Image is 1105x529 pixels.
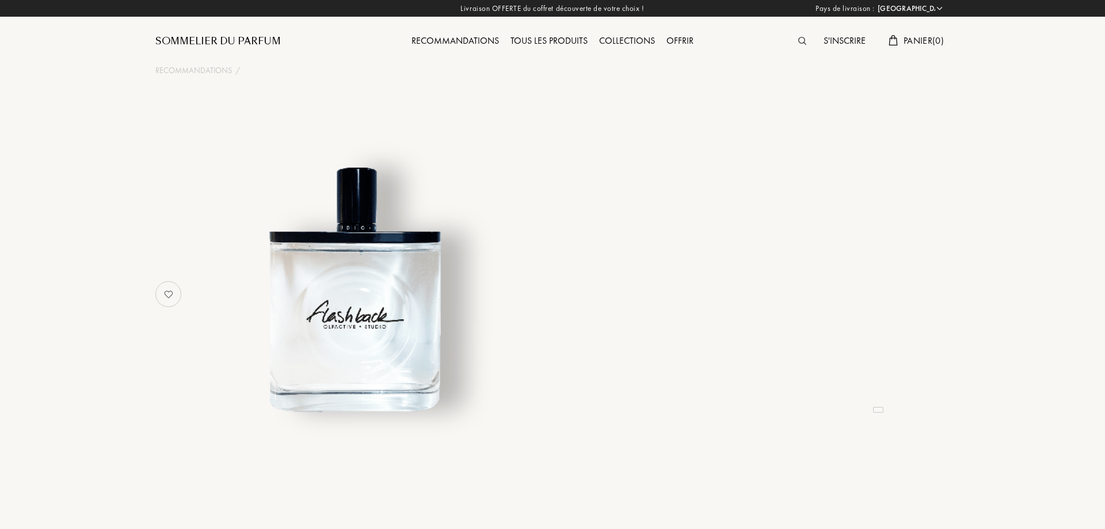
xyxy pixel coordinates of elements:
[816,3,875,14] span: Pays de livraison :
[661,35,699,47] a: Offrir
[157,283,180,306] img: no_like_p.png
[798,37,806,45] img: search_icn.svg
[889,35,898,45] img: cart.svg
[904,35,944,47] span: Panier ( 0 )
[505,34,593,49] div: Tous les produits
[593,35,661,47] a: Collections
[818,35,871,47] a: S'inscrire
[818,34,871,49] div: S'inscrire
[155,64,232,77] a: Recommandations
[661,34,699,49] div: Offrir
[406,34,505,49] div: Recommandations
[406,35,505,47] a: Recommandations
[593,34,661,49] div: Collections
[212,146,497,431] img: undefined undefined
[155,35,281,48] a: Sommelier du Parfum
[235,64,240,77] div: /
[505,35,593,47] a: Tous les produits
